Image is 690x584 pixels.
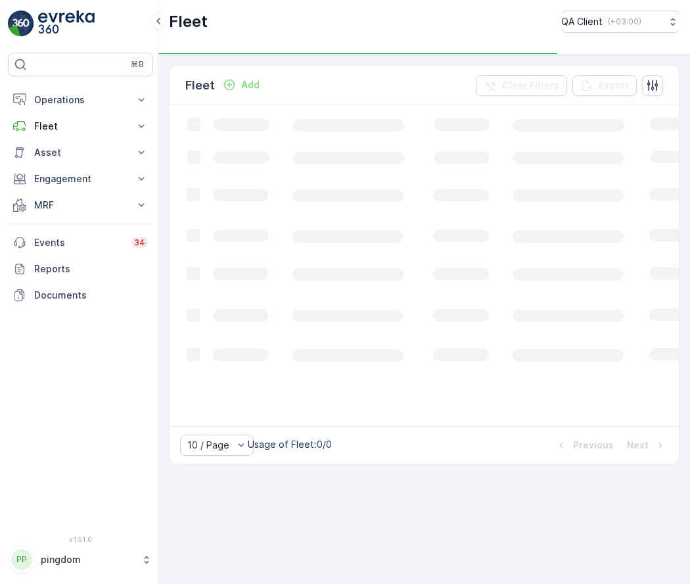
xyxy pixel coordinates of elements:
[8,192,153,218] button: MRF
[34,199,127,212] p: MRF
[573,439,614,452] p: Previous
[134,237,145,248] p: 34
[8,87,153,113] button: Operations
[8,546,153,573] button: PPpingdom
[11,549,32,570] div: PP
[561,11,679,33] button: QA Client(+03:00)
[34,146,127,159] p: Asset
[572,75,637,96] button: Export
[8,256,153,282] a: Reports
[627,439,649,452] p: Next
[185,76,215,95] p: Fleet
[8,139,153,166] button: Asset
[34,172,127,185] p: Engagement
[131,59,144,70] p: ⌘B
[38,11,95,37] img: logo_light-DOdMpM7g.png
[34,236,124,249] p: Events
[561,15,603,28] p: QA Client
[553,437,615,453] button: Previous
[34,289,148,302] p: Documents
[476,75,567,96] button: Clear Filters
[502,79,559,92] p: Clear Filters
[599,79,629,92] p: Export
[41,553,135,566] p: pingdom
[8,113,153,139] button: Fleet
[34,93,127,107] p: Operations
[8,11,34,37] img: logo
[169,11,208,32] p: Fleet
[8,230,153,256] a: Events34
[608,16,641,27] p: ( +03:00 )
[34,120,127,133] p: Fleet
[8,166,153,192] button: Engagement
[241,78,260,91] p: Add
[8,282,153,308] a: Documents
[8,535,153,543] span: v 1.51.0
[248,438,332,451] p: Usage of Fleet : 0/0
[218,77,265,93] button: Add
[34,262,148,276] p: Reports
[626,437,668,453] button: Next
